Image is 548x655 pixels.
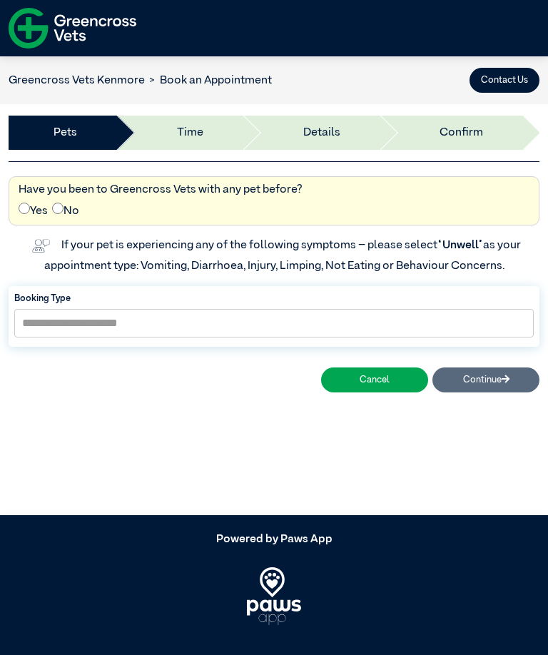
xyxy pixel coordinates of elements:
label: If your pet is experiencing any of the following symptoms – please select as your appointment typ... [44,240,523,271]
a: Greencross Vets Kenmore [9,75,145,86]
button: Cancel [321,367,428,392]
button: Contact Us [470,68,539,93]
label: Have you been to Greencross Vets with any pet before? [19,181,303,198]
li: Book an Appointment [145,72,272,89]
input: Yes [19,203,30,214]
input: No [52,203,64,214]
label: Booking Type [14,292,534,305]
a: Pets [54,124,77,141]
nav: breadcrumb [9,72,272,89]
label: Yes [19,203,48,220]
span: “Unwell” [437,240,483,251]
img: PawsApp [247,567,302,624]
img: f-logo [9,4,136,53]
img: vet [27,235,54,258]
label: No [52,203,79,220]
h5: Powered by Paws App [9,533,539,547]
